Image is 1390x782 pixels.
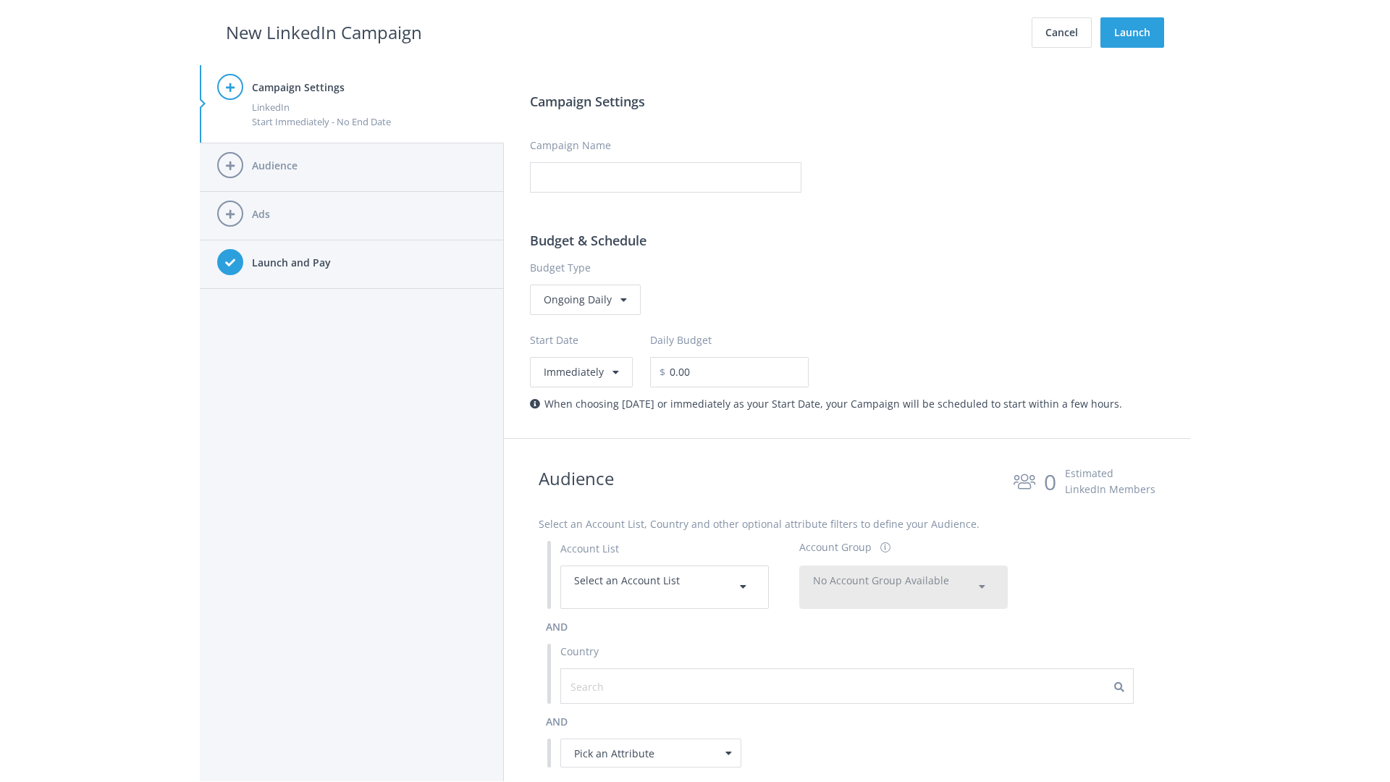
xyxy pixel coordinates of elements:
[813,573,949,587] span: No Account Group Available
[574,573,755,602] div: Select an Account List
[252,80,486,96] h4: Campaign Settings
[530,357,633,387] button: Immediately
[252,206,486,222] h4: Ads
[1100,17,1164,48] button: Launch
[530,396,1164,412] div: When choosing [DATE] or immediately as your Start Date, your Campaign will be scheduled to start ...
[530,285,641,315] div: Ongoing Daily
[570,678,700,694] input: Search
[530,138,611,154] label: Campaign Name
[530,91,1164,112] h3: Campaign Settings
[1065,466,1155,497] div: Estimated LinkedIn Members
[560,541,619,557] label: Account List
[530,230,1164,251] h3: Budget & Schedule
[530,332,650,348] label: Start Date
[546,620,568,634] span: and
[650,332,712,348] label: Daily Budget
[539,516,980,532] label: Select an Account List, Country and other optional attribute filters to define your Audience.
[560,644,599,660] label: Country
[252,100,486,114] div: LinkedIn
[560,739,741,768] div: Pick an Attribute
[252,158,486,174] h4: Audience
[1032,17,1092,48] button: Cancel
[539,465,614,499] h2: Audience
[574,573,680,587] span: Select an Account List
[252,114,486,129] div: Start Immediately - No End Date
[813,573,994,602] div: No Account Group Available
[226,19,422,46] h2: New LinkedIn Campaign
[530,260,1164,276] label: Budget Type
[799,539,872,555] div: Account Group
[650,357,665,387] span: $
[252,255,486,271] h4: Launch and Pay
[546,715,568,728] span: and
[1044,465,1056,499] div: 0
